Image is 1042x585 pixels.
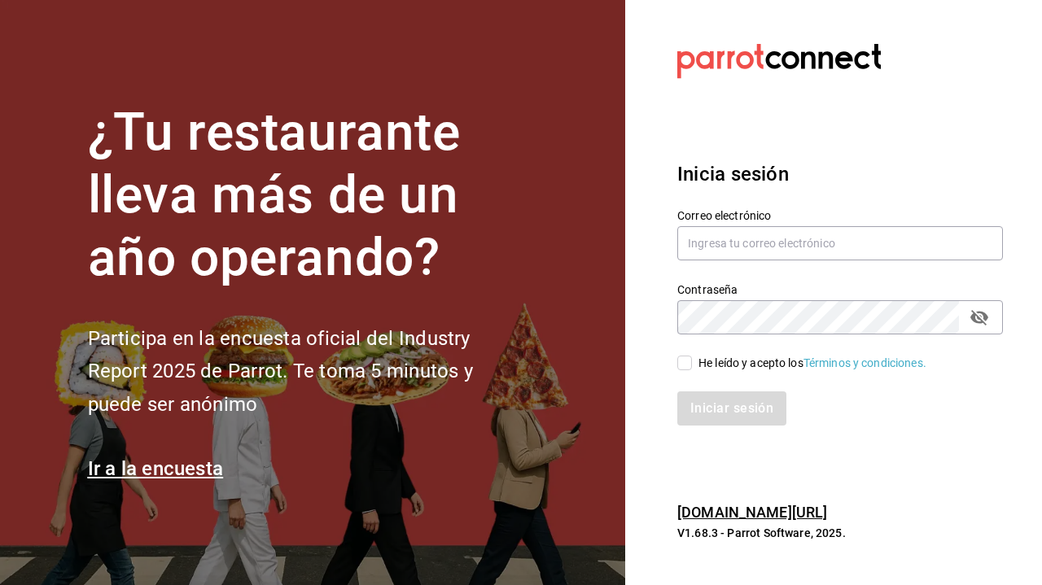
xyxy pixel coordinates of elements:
h2: Participa en la encuesta oficial del Industry Report 2025 de Parrot. Te toma 5 minutos y puede se... [88,322,528,421]
a: Términos y condiciones. [803,356,926,369]
h3: Inicia sesión [677,159,1003,189]
a: Ir a la encuesta [88,457,224,480]
h1: ¿Tu restaurante lleva más de un año operando? [88,102,528,289]
label: Contraseña [677,284,1003,295]
a: [DOMAIN_NAME][URL] [677,504,827,521]
p: V1.68.3 - Parrot Software, 2025. [677,525,1003,541]
label: Correo electrónico [677,210,1003,221]
button: passwordField [965,303,993,331]
div: He leído y acepto los [698,355,926,372]
input: Ingresa tu correo electrónico [677,226,1003,260]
